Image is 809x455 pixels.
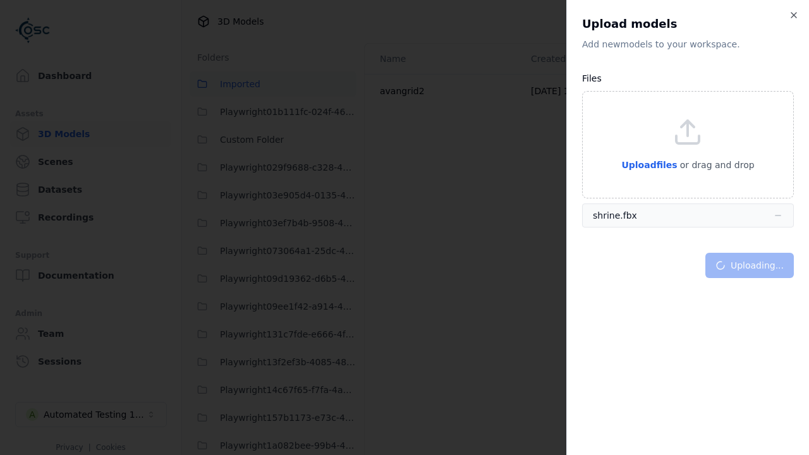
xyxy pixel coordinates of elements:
span: Upload files [621,160,677,170]
h2: Upload models [582,15,794,33]
label: Files [582,73,602,83]
p: or drag and drop [678,157,755,173]
p: Add new model s to your workspace. [582,38,794,51]
div: shrine.fbx [593,209,637,222]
